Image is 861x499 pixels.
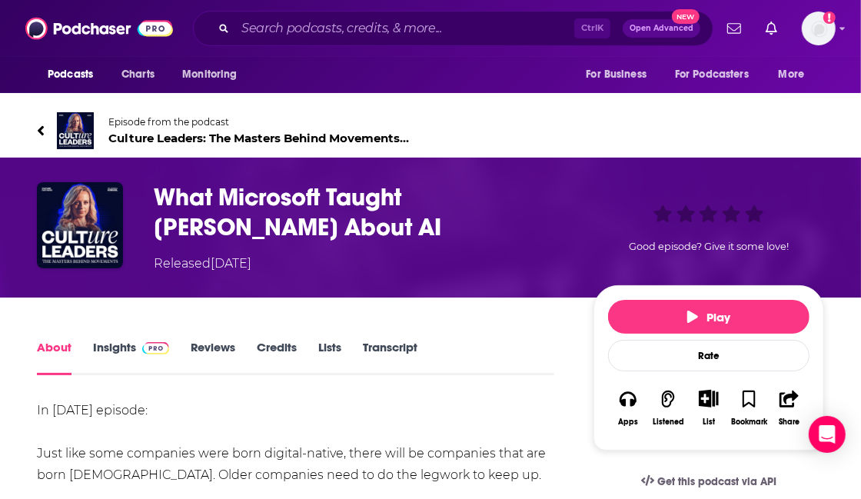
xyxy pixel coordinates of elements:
span: Logged in as BerkMarc [802,12,836,45]
span: 40 [422,134,434,141]
span: Episode from the podcast [108,116,430,128]
button: open menu [575,60,666,89]
svg: Add a profile image [823,12,836,24]
button: Bookmark [729,380,769,436]
span: Play [687,310,731,324]
div: Show More ButtonList [689,380,729,436]
span: Good episode? Give it some love! [629,241,789,252]
a: Transcript [363,340,417,375]
img: Podchaser Pro [142,342,169,354]
a: Show notifications dropdown [721,15,747,42]
div: Rate [608,340,809,371]
span: More [779,64,805,85]
span: For Business [586,64,647,85]
button: Play [608,300,809,334]
span: New [672,9,700,24]
button: Apps [608,380,648,436]
input: Search podcasts, credits, & more... [235,16,574,41]
a: Show notifications dropdown [760,15,783,42]
span: Get this podcast via API [657,475,776,488]
span: Podcasts [48,64,93,85]
span: Open Advanced [630,25,693,32]
div: Search podcasts, credits, & more... [193,11,713,46]
div: Released [DATE] [154,254,251,273]
h1: What Microsoft Taught Jim McCann About AI [154,182,569,242]
span: Culture Leaders: The Masters Behind Movements [108,131,430,145]
div: Open Intercom Messenger [809,416,846,453]
a: Culture Leaders: The Masters Behind MovementsEpisode from the podcastCulture Leaders: The Masters... [37,112,430,149]
img: User Profile [802,12,836,45]
div: Apps [618,417,638,427]
div: Share [779,417,799,427]
a: InsightsPodchaser Pro [93,340,169,375]
a: Charts [111,60,164,89]
div: Listened [653,417,684,427]
button: Listened [648,380,688,436]
div: Bookmark [731,417,767,427]
span: Monitoring [182,64,237,85]
span: Ctrl K [574,18,610,38]
button: Share [770,380,809,436]
button: open menu [37,60,113,89]
a: Lists [318,340,341,375]
div: List [703,417,715,427]
a: About [37,340,71,375]
a: Credits [257,340,297,375]
span: For Podcasters [675,64,749,85]
img: Podchaser - Follow, Share and Rate Podcasts [25,14,173,43]
button: open menu [768,60,824,89]
button: Open AdvancedNew [623,19,700,38]
button: open menu [171,60,257,89]
button: open menu [665,60,771,89]
button: Show profile menu [802,12,836,45]
img: Culture Leaders: The Masters Behind Movements [57,112,94,149]
img: What Microsoft Taught Jim McCann About AI [37,182,123,268]
span: Charts [121,64,155,85]
a: Reviews [191,340,235,375]
button: Show More Button [693,390,724,407]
